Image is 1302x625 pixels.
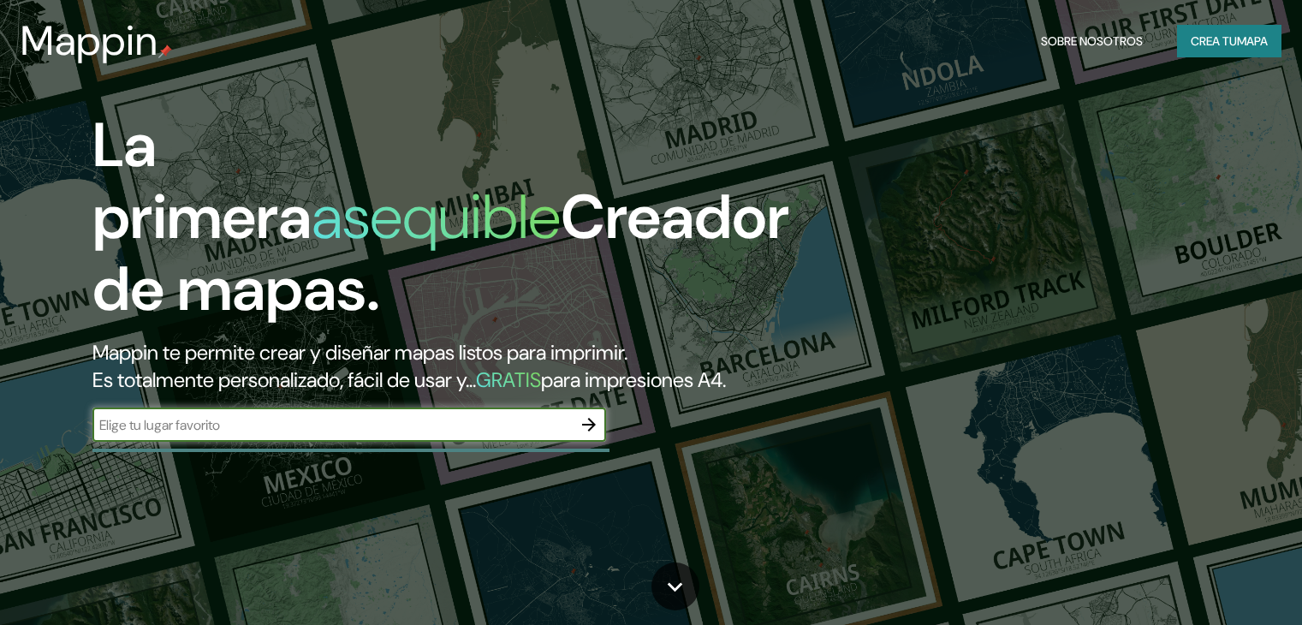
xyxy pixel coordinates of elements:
[1191,33,1237,49] font: Crea tu
[1237,33,1268,49] font: mapa
[158,45,172,58] img: pin de mapeo
[92,177,789,329] font: Creador de mapas.
[541,366,726,393] font: para impresiones A4.
[21,14,158,68] font: Mappin
[476,366,541,393] font: GRATIS
[92,415,572,435] input: Elige tu lugar favorito
[1177,25,1281,57] button: Crea tumapa
[1034,25,1150,57] button: Sobre nosotros
[1041,33,1143,49] font: Sobre nosotros
[312,177,561,257] font: asequible
[92,339,627,366] font: Mappin te permite crear y diseñar mapas listos para imprimir.
[92,366,476,393] font: Es totalmente personalizado, fácil de usar y...
[92,105,312,257] font: La primera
